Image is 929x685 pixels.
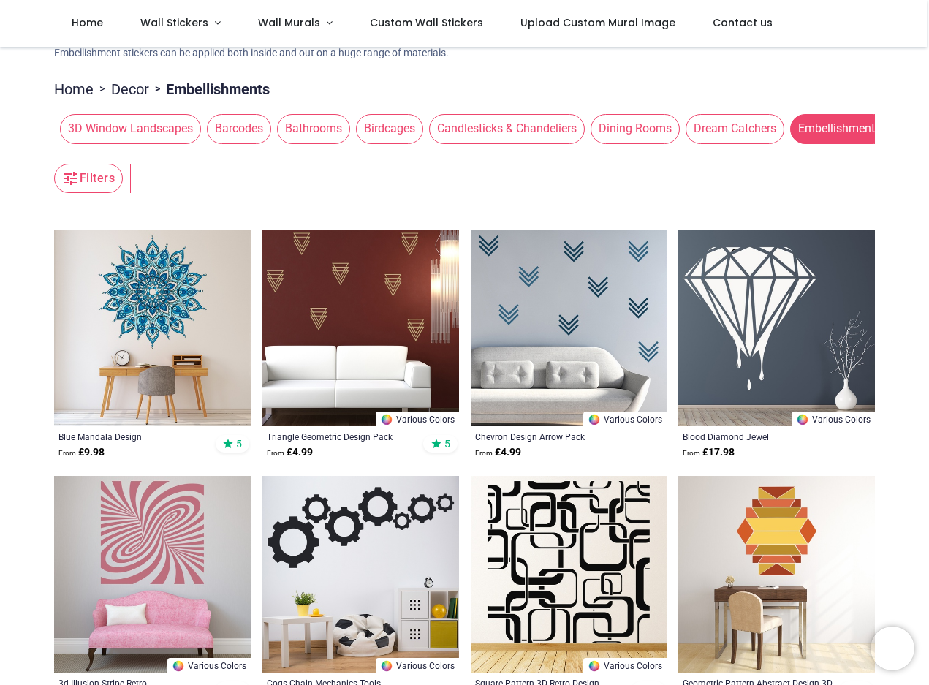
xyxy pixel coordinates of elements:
span: Dining Rooms [591,114,680,143]
img: Color Wheel [380,659,393,673]
span: Custom Wall Stickers [370,15,483,30]
strong: £ 9.98 [58,445,105,460]
span: > [149,82,166,96]
span: Contact us [713,15,773,30]
span: Embellishments [790,114,889,143]
span: Candlesticks & Chandeliers [429,114,585,143]
img: Color Wheel [380,413,393,426]
span: 3D Window Landscapes [60,114,201,143]
a: Decor [111,79,149,99]
span: 5 [444,437,450,450]
button: Dining Rooms [585,114,680,143]
span: Home [72,15,103,30]
span: Dream Catchers [686,114,784,143]
span: From [475,449,493,457]
a: Chevron Design Arrow Pack [475,431,625,442]
img: Color Wheel [588,413,601,426]
img: Color Wheel [796,413,809,426]
img: Square Pattern 3D Retro Design Wall Sticker [471,476,667,673]
button: Bathrooms [271,114,350,143]
span: From [683,449,700,457]
button: Embellishments [784,114,889,143]
a: Various Colors [376,658,459,673]
img: Blue Mandala Design Wall Sticker [54,230,251,427]
img: Color Wheel [172,659,185,673]
img: 3d Illusion Stripe Retro Wall Sticker [54,476,251,673]
button: Birdcages [350,114,423,143]
span: 5 [236,437,242,450]
a: Various Colors [583,658,667,673]
span: > [94,82,111,96]
button: Filters [54,164,123,193]
a: Various Colors [583,412,667,426]
span: Bathrooms [277,114,350,143]
span: Wall Murals [258,15,320,30]
a: Blood Diamond Jewel [683,431,833,442]
li: Embellishments [149,79,270,99]
a: Home [54,79,94,99]
strong: £ 4.99 [267,445,313,460]
img: Chevron Design Arrow Wall Sticker Pack [471,230,667,427]
img: Cogs Chain Mechanics Tools Wall Sticker [262,476,459,673]
a: Various Colors [376,412,459,426]
strong: £ 4.99 [475,445,521,460]
span: From [58,449,76,457]
iframe: Brevo live chat [871,627,914,670]
a: Various Colors [792,412,875,426]
a: Triangle Geometric Design Pack [267,431,417,442]
button: Candlesticks & Chandeliers [423,114,585,143]
span: From [267,449,284,457]
p: Embellishment stickers can be applied both inside and out on a huge range of materials. [54,46,875,61]
img: Color Wheel [588,659,601,673]
span: Upload Custom Mural Image [520,15,675,30]
span: Birdcages [356,114,423,143]
button: Barcodes [201,114,271,143]
img: Geometric Pattern Abstract Design 3D Wall Sticker [678,476,875,673]
span: Wall Stickers [140,15,208,30]
span: Barcodes [207,114,271,143]
button: Dream Catchers [680,114,784,143]
img: Blood Diamond Jewel Wall Sticker [678,230,875,427]
a: Blue Mandala Design [58,431,208,442]
button: 3D Window Landscapes [54,114,201,143]
a: Various Colors [167,658,251,673]
strong: £ 17.98 [683,445,735,460]
img: Triangle Geometric Design Wall Sticker Pack [262,230,459,427]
